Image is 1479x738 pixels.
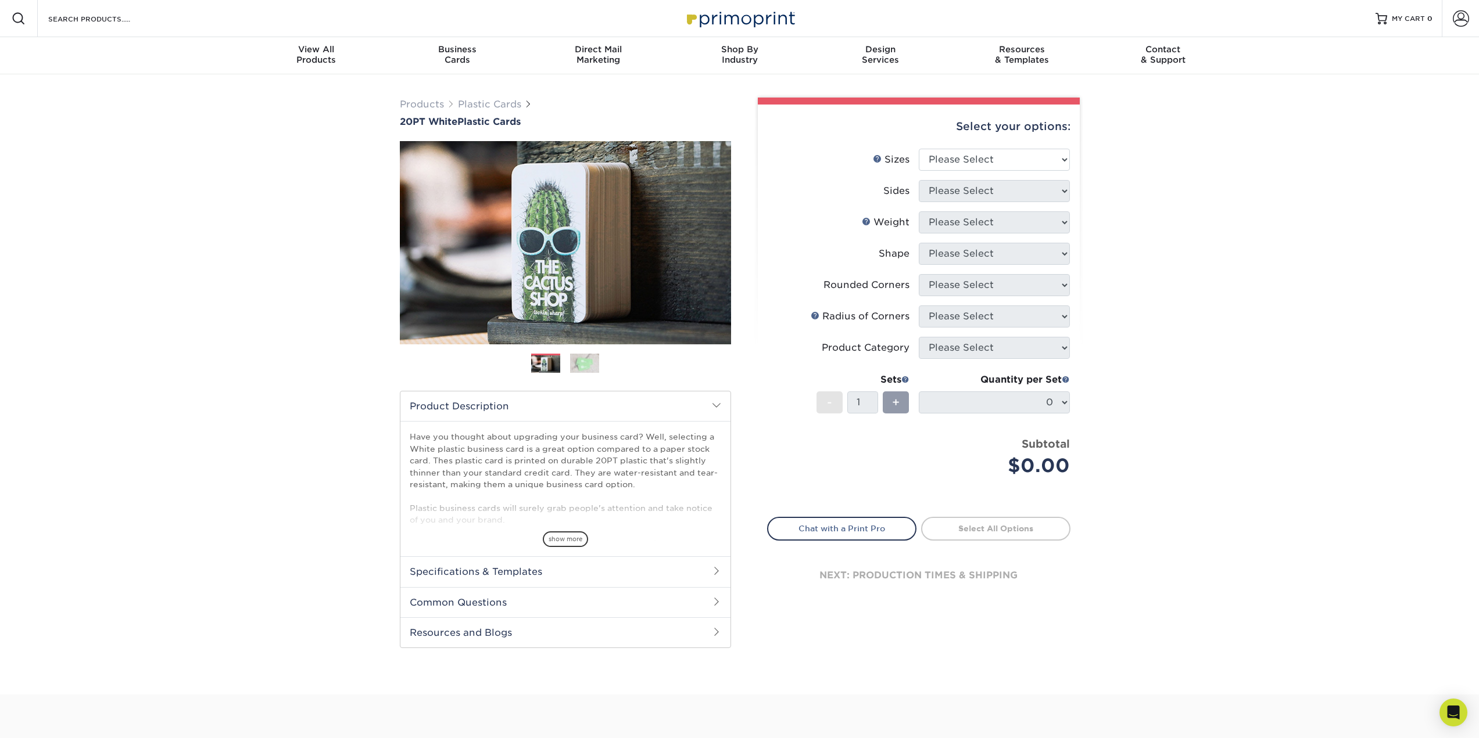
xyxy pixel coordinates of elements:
div: Radius of Corners [811,309,909,323]
span: - [827,394,832,411]
a: View AllProducts [246,37,387,74]
span: Resources [951,44,1093,55]
h2: Product Description [400,391,730,421]
img: Plastic Cards 01 [531,354,560,375]
img: 20PT White 01 [400,128,731,357]
div: Product Category [822,341,909,355]
div: next: production times & shipping [767,541,1070,610]
div: Sides [883,184,909,198]
span: Contact [1093,44,1234,55]
div: Products [246,44,387,65]
a: Chat with a Print Pro [767,517,916,540]
a: Plastic Cards [458,99,521,110]
a: BusinessCards [386,37,528,74]
h2: Resources and Blogs [400,617,730,647]
a: 20PT WhitePlastic Cards [400,116,731,127]
div: Sets [817,373,909,387]
span: + [892,394,900,411]
div: Quantity per Set [919,373,1070,387]
div: Shape [879,247,909,261]
span: 0 [1427,15,1433,23]
div: Industry [669,44,810,65]
span: Design [810,44,951,55]
a: Products [400,99,444,110]
span: show more [543,531,588,547]
a: Contact& Support [1093,37,1234,74]
div: Select your options: [767,105,1070,149]
span: Direct Mail [528,44,669,55]
span: 20PT White [400,116,457,127]
div: & Templates [951,44,1093,65]
div: Sizes [873,153,909,167]
a: Direct MailMarketing [528,37,669,74]
span: Shop By [669,44,810,55]
a: Resources& Templates [951,37,1093,74]
h2: Specifications & Templates [400,556,730,586]
span: MY CART [1392,14,1425,24]
div: Weight [862,215,909,229]
img: Primoprint [682,6,798,31]
a: DesignServices [810,37,951,74]
h1: Plastic Cards [400,116,731,127]
div: Marketing [528,44,669,65]
a: Shop ByIndustry [669,37,810,74]
div: & Support [1093,44,1234,65]
span: Business [386,44,528,55]
div: $0.00 [927,452,1070,480]
h2: Common Questions [400,587,730,617]
div: Rounded Corners [823,278,909,292]
input: SEARCH PRODUCTS..... [47,12,160,26]
div: Cards [386,44,528,65]
img: Plastic Cards 02 [570,353,599,373]
span: View All [246,44,387,55]
div: Services [810,44,951,65]
div: Open Intercom Messenger [1439,699,1467,726]
strong: Subtotal [1022,437,1070,450]
a: Select All Options [921,517,1070,540]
